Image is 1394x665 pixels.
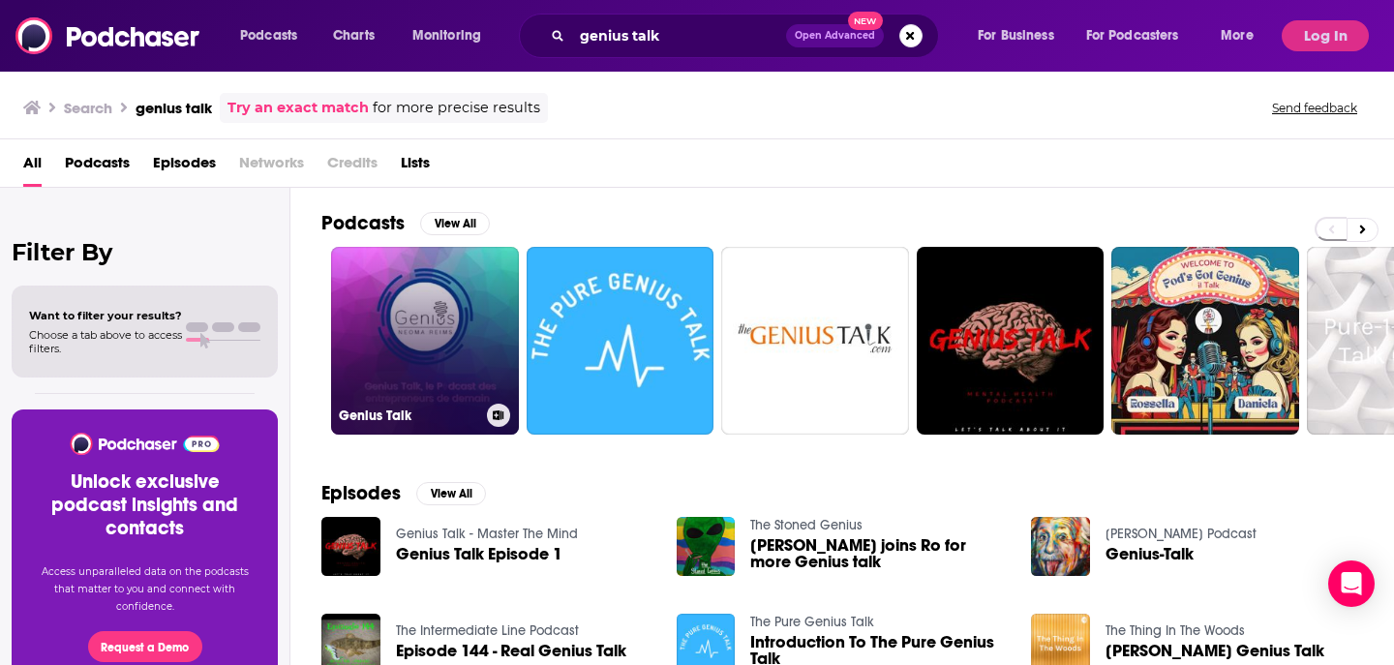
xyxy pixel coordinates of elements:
[227,97,369,119] a: Try an exact match
[1207,20,1278,51] button: open menu
[1031,517,1090,576] img: Genius-Talk
[420,212,490,235] button: View All
[964,20,1078,51] button: open menu
[1106,526,1257,542] a: Vasiliki's Podcast
[331,247,519,435] a: Genius Talk
[1086,22,1179,49] span: For Podcasters
[399,20,506,51] button: open menu
[88,631,202,662] button: Request a Demo
[136,99,212,117] h3: genius talk
[23,147,42,187] a: All
[572,20,786,51] input: Search podcasts, credits, & more...
[35,470,255,540] h3: Unlock exclusive podcast insights and contacts
[1106,546,1194,562] a: Genius-Talk
[321,517,380,576] img: Genius Talk Episode 1
[1106,643,1324,659] a: Lily's Genius Talk
[396,643,626,659] a: Episode 144 - Real Genius Talk
[1328,560,1375,607] div: Open Intercom Messenger
[677,517,736,576] img: Bobbi joins Ro for more Genius talk
[240,22,297,49] span: Podcasts
[1282,20,1369,51] button: Log In
[786,24,884,47] button: Open AdvancedNew
[321,211,490,235] a: PodcastsView All
[750,537,1008,570] span: [PERSON_NAME] joins Ro for more Genius talk
[320,20,386,51] a: Charts
[321,211,405,235] h2: Podcasts
[1106,643,1324,659] span: [PERSON_NAME] Genius Talk
[153,147,216,187] a: Episodes
[848,12,883,30] span: New
[373,97,540,119] span: for more precise results
[750,517,863,533] a: The Stoned Genius
[339,408,479,424] h3: Genius Talk
[29,309,182,322] span: Want to filter your results?
[412,22,481,49] span: Monitoring
[416,482,486,505] button: View All
[69,433,221,455] img: Podchaser - Follow, Share and Rate Podcasts
[1074,20,1207,51] button: open menu
[227,20,322,51] button: open menu
[978,22,1054,49] span: For Business
[321,481,401,505] h2: Episodes
[65,147,130,187] a: Podcasts
[396,546,562,562] a: Genius Talk Episode 1
[396,526,578,542] a: Genius Talk - Master The Mind
[333,22,375,49] span: Charts
[1106,622,1245,639] a: The Thing In The Woods
[537,14,957,58] div: Search podcasts, credits, & more...
[401,147,430,187] a: Lists
[750,537,1008,570] a: Bobbi joins Ro for more Genius talk
[795,31,875,41] span: Open Advanced
[396,622,579,639] a: The Intermediate Line Podcast
[1221,22,1254,49] span: More
[15,17,201,54] img: Podchaser - Follow, Share and Rate Podcasts
[12,238,278,266] h2: Filter By
[64,99,112,117] h3: Search
[750,614,874,630] a: The Pure Genius Talk
[29,328,182,355] span: Choose a tab above to access filters.
[239,147,304,187] span: Networks
[1266,100,1363,116] button: Send feedback
[35,563,255,616] p: Access unparalleled data on the podcasts that matter to you and connect with confidence.
[327,147,378,187] span: Credits
[321,481,486,505] a: EpisodesView All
